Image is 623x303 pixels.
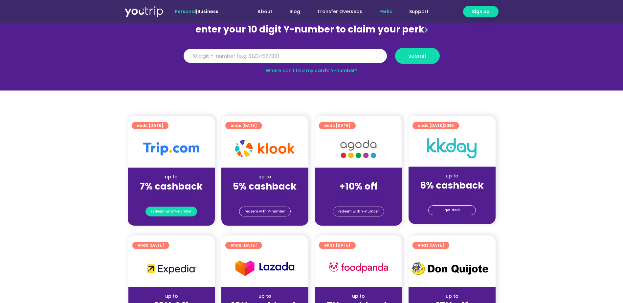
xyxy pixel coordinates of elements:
[225,242,262,249] a: ends [DATE]
[227,173,303,180] div: up to
[231,122,257,129] span: ends [DATE]
[132,242,169,249] a: ends [DATE]
[418,242,444,249] span: ends [DATE]
[133,173,210,180] div: up to
[414,293,490,300] div: up to
[138,242,164,249] span: ends [DATE]
[320,192,397,199] div: (for stays only)
[428,205,476,215] a: get deal
[231,242,257,249] span: ends [DATE]
[333,207,384,216] a: redeem with Y-number
[395,48,440,64] button: submit
[401,6,437,18] a: Support
[266,67,358,74] a: Where can I find my card’s Y-number?
[352,173,365,180] span: up to
[197,8,218,15] a: Business
[444,123,454,128] span: 2025
[132,122,168,129] a: ends [DATE]
[137,122,163,129] span: ends [DATE]
[309,6,371,18] a: Transfer Overseas
[319,122,356,129] a: ends [DATE]
[134,293,210,300] div: up to
[418,122,454,129] span: ends [DATE]
[319,242,356,249] a: ends [DATE]
[249,6,281,18] a: About
[414,192,490,198] div: (for stays only)
[320,293,397,300] div: up to
[140,180,203,193] strong: 7% cashback
[420,179,484,192] strong: 6% cashback
[408,53,427,58] span: submit
[324,242,350,249] span: ends [DATE]
[236,6,437,18] nav: Menu
[371,6,401,18] a: Perks
[233,180,297,193] strong: 5% cashback
[414,172,490,179] div: up to
[133,192,210,199] div: (for stays only)
[281,6,309,18] a: Blog
[145,207,197,216] a: redeem with Y-number
[412,242,449,249] a: ends [DATE]
[225,122,262,129] a: ends [DATE]
[245,207,285,216] span: redeem with Y-number
[184,48,440,69] form: Y Number
[412,122,459,129] a: ends [DATE]2025
[324,122,350,129] span: ends [DATE]
[472,8,490,15] span: Sign up
[151,207,191,216] span: redeem with Y-number
[227,293,303,300] div: up to
[463,6,499,17] a: Sign up
[175,8,196,15] span: Personal
[180,21,443,38] div: enter your 10 digit Y-number to claim your perk
[227,192,303,199] div: (for stays only)
[338,207,379,216] span: redeem with Y-number
[444,206,460,215] span: get deal
[339,180,378,193] strong: +10% off
[184,49,387,63] input: 10 digit Y-number (e.g. 8123456789)
[239,207,291,216] a: redeem with Y-number
[175,8,218,15] span: |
